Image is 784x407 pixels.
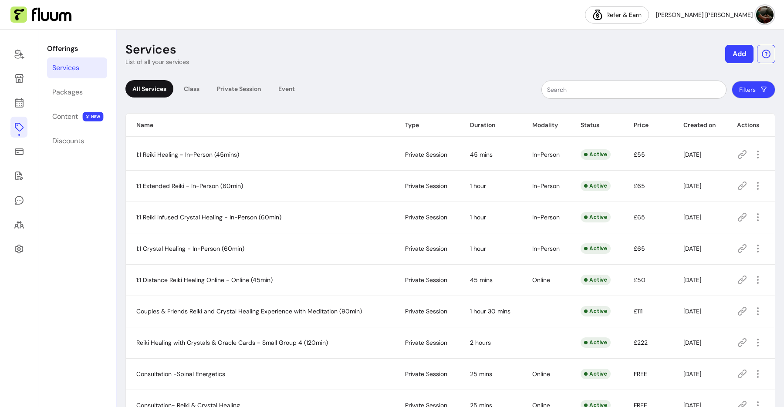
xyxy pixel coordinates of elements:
span: In-Person [532,245,560,252]
button: Filters [732,81,775,98]
input: Search [547,85,721,94]
span: 1:1 Extended Reiki - In-Person (60min) [136,182,243,190]
span: 1:1 Distance Reiki Healing Online - Online (45min) [136,276,273,284]
span: £50 [634,276,645,284]
a: Services [47,57,107,78]
th: Status [570,114,624,137]
span: FREE [634,370,647,378]
span: Private Session [405,276,447,284]
a: Forms [10,165,27,186]
span: [DATE] [683,245,701,252]
span: £55 [634,151,645,158]
span: In-Person [532,151,560,158]
span: Private Session [405,370,447,378]
img: avatar [756,6,774,24]
span: Private Session [405,245,447,252]
div: Active [581,243,611,254]
span: [DATE] [683,182,701,190]
div: Active [581,212,611,222]
th: Modality [522,114,570,137]
span: [DATE] [683,307,701,315]
span: £65 [634,182,645,190]
button: Add [725,45,754,63]
th: Name [126,114,395,137]
span: £222 [634,339,648,346]
a: Content NEW [47,106,107,127]
div: All Services [125,80,173,98]
a: Packages [47,82,107,103]
div: Services [52,63,79,73]
a: Offerings [10,117,27,138]
div: Discounts [52,136,84,146]
span: Private Session [405,339,447,346]
a: Refer & Earn [585,6,649,24]
span: Consultation -Spinal Energetics [136,370,225,378]
span: Private Session [405,307,447,315]
span: 1 hour [470,213,486,221]
span: 1:1 Reiki Infused Crystal Healing - In-Person (60min) [136,213,281,221]
span: Couples & Friends Reiki and Crystal Healing Experience with Meditation (90min) [136,307,362,315]
a: Sales [10,141,27,162]
a: Home [10,44,27,64]
span: Private Session [405,151,447,158]
div: Packages [52,87,83,98]
button: avatar[PERSON_NAME] [PERSON_NAME] [656,6,774,24]
span: 1 hour 30 mins [470,307,510,315]
div: Active [581,369,611,379]
div: Active [581,275,611,285]
div: Active [581,337,611,348]
span: 2 hours [470,339,491,346]
span: 1:1 Reiki Healing - In-Person (45mins) [136,151,239,158]
span: In-Person [532,213,560,221]
a: Settings [10,239,27,259]
span: [DATE] [683,213,701,221]
span: [DATE] [683,370,701,378]
th: Price [623,114,673,137]
th: Type [395,114,459,137]
a: Discounts [47,131,107,151]
p: List of all your services [125,57,189,66]
span: 25 mins [470,370,492,378]
a: Calendar [10,92,27,113]
th: Duration [460,114,522,137]
div: Active [581,149,611,160]
span: Private Session [405,182,447,190]
a: My Messages [10,190,27,211]
span: [DATE] [683,339,701,346]
span: [PERSON_NAME] [PERSON_NAME] [656,10,753,19]
th: Actions [727,114,775,137]
span: In-Person [532,182,560,190]
div: Class [177,80,206,98]
span: [DATE] [683,151,701,158]
a: Clients [10,214,27,235]
span: 45 mins [470,276,493,284]
div: Private Session [210,80,268,98]
th: Created on [673,114,727,137]
div: Active [581,181,611,191]
img: Fluum Logo [10,7,71,23]
span: [DATE] [683,276,701,284]
span: NEW [83,112,104,121]
span: 1 hour [470,182,486,190]
p: Services [125,42,176,57]
div: Active [581,306,611,316]
span: 1 hour [470,245,486,252]
div: Content [52,111,78,122]
span: £65 [634,213,645,221]
span: 45 mins [470,151,493,158]
div: Event [271,80,302,98]
span: £65 [634,245,645,252]
span: Reiki Healing with Crystals & Oracle Cards - Small Group 4 (120min) [136,339,328,346]
span: Online [532,370,550,378]
span: Private Session [405,213,447,221]
p: Offerings [47,44,107,54]
a: Storefront [10,68,27,89]
span: £111 [634,307,642,315]
span: Online [532,276,550,284]
span: 1:1 Crystal Healing - In-Person (60min) [136,245,244,252]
